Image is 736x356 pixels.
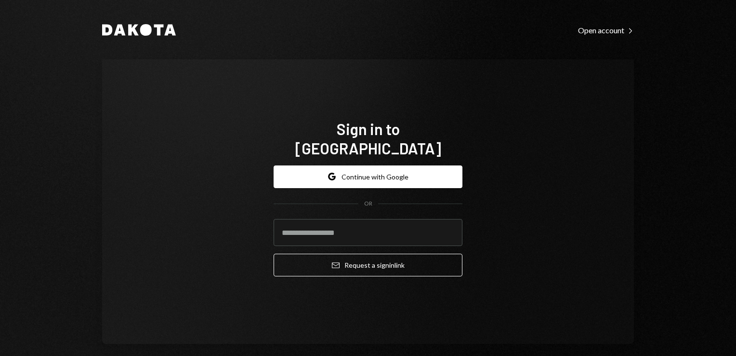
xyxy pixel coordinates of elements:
div: Open account [578,26,634,35]
button: Request a signinlink [274,254,462,276]
a: Open account [578,25,634,35]
button: Continue with Google [274,165,462,188]
h1: Sign in to [GEOGRAPHIC_DATA] [274,119,462,158]
div: OR [364,200,372,208]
